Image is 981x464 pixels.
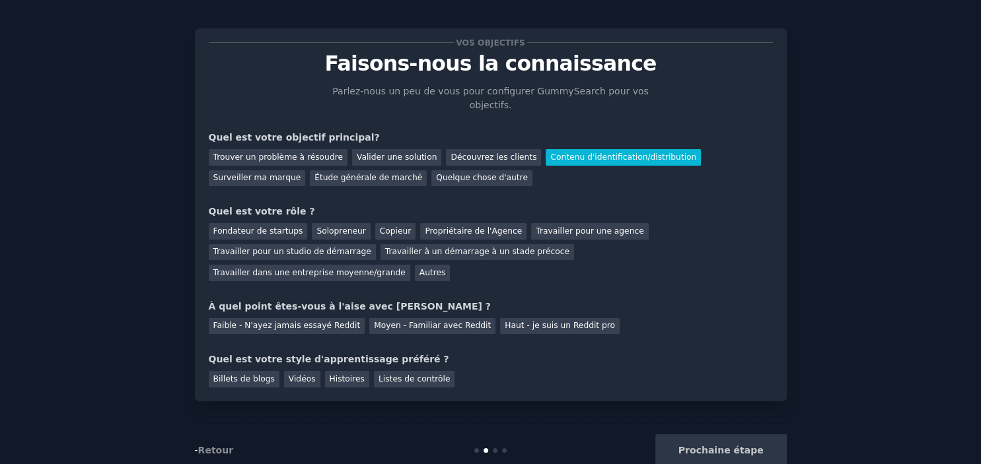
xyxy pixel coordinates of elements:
div: Propriétaire de l'Agence [420,223,527,240]
div: Étude générale de marché [310,170,427,187]
div: Moyen - Familiar avec Reddit [369,318,495,335]
div: Quel est votre style d'apprentissage préféré ? [209,352,773,366]
div: Quel est votre objectif principal? [209,131,773,145]
div: À quel point êtes-vous à l'aise avec [PERSON_NAME] ? [209,300,773,314]
div: Travailler dans une entreprise moyenne/grande [209,265,410,281]
div: Autres [415,265,451,281]
div: Surveiller ma marque [209,170,306,187]
div: Contenu d'identification/distribution [546,149,701,166]
div: Vidéos [284,371,320,387]
p: Faisons-nous la connaissance [209,52,773,75]
p: Parlez-nous un peu de vous pour configurer GummySearch pour vos objectifs. [324,84,657,112]
div: Faible - N'ayez jamais essayé Reddit [209,318,365,335]
div: Fondateur de startups [209,223,308,240]
div: Histoires [325,371,369,387]
div: Copieur [375,223,416,240]
div: Listes de contrôle [374,371,454,387]
div: Valider une solution [352,149,441,166]
div: Travailler pour un studio de démarrage [209,244,376,261]
a: Retour [198,445,233,455]
div: Solopreneur [312,223,370,240]
div: Quelque chose d'autre [431,170,532,187]
div: Haut - je suis un Reddit pro [500,318,620,335]
span: Vos objectifs [454,36,528,50]
div: Travailler à un démarrage à un stade précoce [381,244,574,261]
div: - [195,444,392,457]
div: Quel est votre rôle ? [209,205,773,218]
div: Trouver un problème à résoudre [209,149,347,166]
div: Billets de blogs [209,371,279,387]
div: Découvrez les clients [446,149,541,166]
div: Travailler pour une agence [531,223,648,240]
